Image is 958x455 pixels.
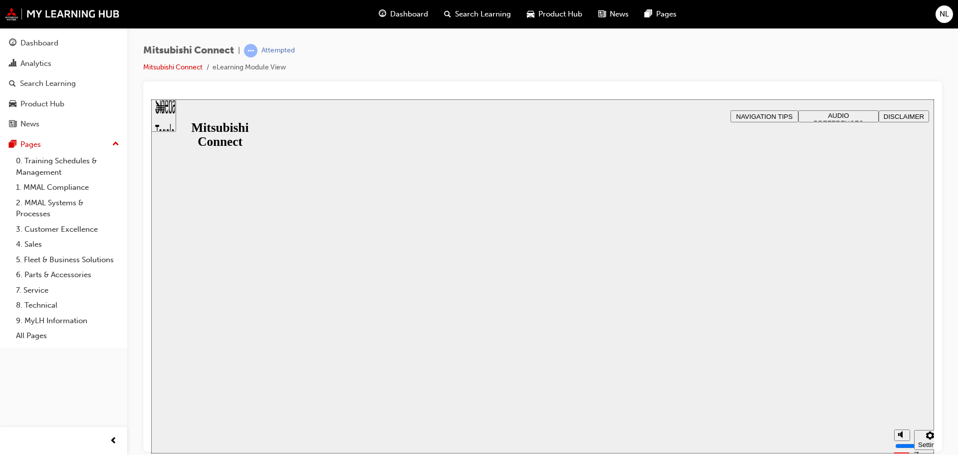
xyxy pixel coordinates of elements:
span: News [610,8,629,20]
a: All Pages [12,328,123,344]
span: Search Learning [455,8,511,20]
span: Dashboard [390,8,428,20]
div: Settings [767,342,791,349]
span: Pages [656,8,677,20]
span: Mitsubishi Connect [143,45,234,56]
a: Analytics [4,54,123,73]
span: news-icon [9,120,16,129]
button: Pages [4,135,123,154]
div: Analytics [20,58,51,69]
span: pages-icon [645,8,652,20]
span: up-icon [112,138,119,151]
span: guage-icon [9,39,16,48]
a: car-iconProduct Hub [519,4,590,24]
a: 6. Parts & Accessories [12,267,123,283]
button: Mute (Ctrl+Alt+M) [743,330,759,342]
span: chart-icon [9,59,16,68]
span: guage-icon [379,8,386,20]
div: Product Hub [20,98,64,110]
span: DISCLAIMER [732,13,773,21]
span: | [238,45,240,56]
span: car-icon [9,100,16,109]
a: search-iconSearch Learning [436,4,519,24]
button: Settings [763,331,795,351]
a: Product Hub [4,95,123,113]
span: Product Hub [538,8,582,20]
div: Attempted [261,46,295,55]
a: 1. MMAL Compliance [12,180,123,195]
a: News [4,115,123,133]
a: 3. Customer Excellence [12,222,123,237]
li: eLearning Module View [213,62,286,73]
span: AUDIO PREFERENCES [663,12,713,27]
input: volume [744,343,808,351]
a: guage-iconDashboard [371,4,436,24]
a: 9. MyLH Information [12,313,123,329]
span: prev-icon [110,435,117,448]
button: DashboardAnalyticsSearch LearningProduct HubNews [4,32,123,135]
div: Search Learning [20,78,76,89]
a: 0. Training Schedules & Management [12,153,123,180]
a: 8. Technical [12,298,123,313]
button: NL [936,5,953,23]
a: pages-iconPages [637,4,685,24]
a: news-iconNews [590,4,637,24]
div: Dashboard [20,37,58,49]
span: pages-icon [9,140,16,149]
a: 5. Fleet & Business Solutions [12,252,123,268]
div: misc controls [738,322,778,354]
img: mmal [5,7,120,20]
span: learningRecordVerb_ATTEMPT-icon [244,44,257,57]
span: NAVIGATION TIPS [585,13,641,21]
div: News [20,118,39,130]
a: 7. Service [12,283,123,298]
a: Mitsubishi Connect [143,63,203,71]
span: NL [940,8,949,20]
a: Dashboard [4,34,123,52]
a: 4. Sales [12,237,123,252]
span: car-icon [527,8,534,20]
a: 2. MMAL Systems & Processes [12,195,123,222]
label: Zoom to fit [763,351,783,380]
span: search-icon [9,79,16,88]
div: Pages [20,139,41,150]
span: search-icon [444,8,451,20]
a: Search Learning [4,74,123,93]
span: news-icon [598,8,606,20]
